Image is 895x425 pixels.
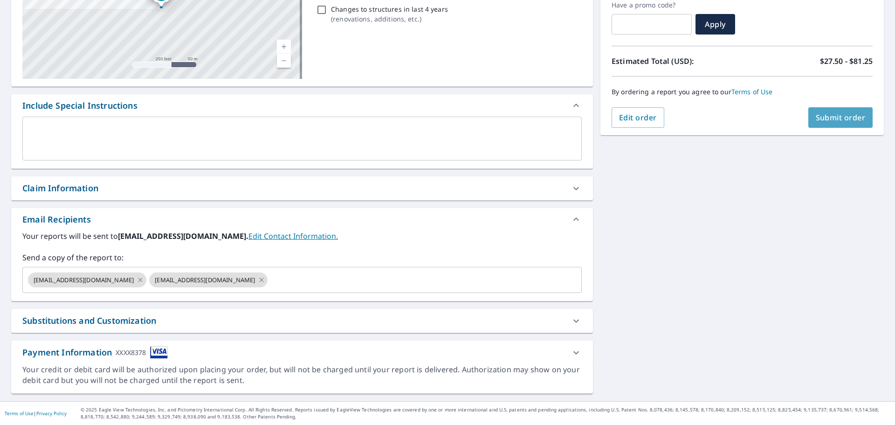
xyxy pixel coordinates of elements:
div: Substitutions and Customization [22,314,156,327]
span: [EMAIL_ADDRESS][DOMAIN_NAME] [28,276,139,285]
button: Submit order [808,107,873,128]
span: Submit order [816,112,866,123]
div: XXXX8378 [116,346,146,359]
label: Your reports will be sent to [22,230,582,242]
div: Include Special Instructions [11,94,593,117]
p: Changes to structures in last 4 years [331,4,448,14]
button: Edit order [612,107,664,128]
div: [EMAIL_ADDRESS][DOMAIN_NAME] [28,272,146,287]
div: Email Recipients [22,213,91,226]
a: Privacy Policy [36,410,67,417]
div: Payment InformationXXXX8378cardImage [11,341,593,364]
div: Substitutions and Customization [11,309,593,333]
span: Apply [703,19,728,29]
p: ( renovations, additions, etc. ) [331,14,448,24]
div: Include Special Instructions [22,99,138,112]
a: EditContactInfo [248,231,338,241]
span: Edit order [619,112,657,123]
p: | [5,411,67,416]
a: Current Level 17, Zoom Out [277,54,291,68]
img: cardImage [150,346,168,359]
label: Have a promo code? [612,1,692,9]
a: Terms of Use [731,87,773,96]
div: Your credit or debit card will be authorized upon placing your order, but will not be charged unt... [22,364,582,386]
div: [EMAIL_ADDRESS][DOMAIN_NAME] [149,272,268,287]
div: Email Recipients [11,208,593,230]
a: Current Level 17, Zoom In [277,40,291,54]
div: Payment Information [22,346,168,359]
div: Claim Information [11,176,593,200]
p: © 2025 Eagle View Technologies, Inc. and Pictometry International Corp. All Rights Reserved. Repo... [81,406,890,420]
a: Terms of Use [5,410,34,417]
button: Apply [695,14,735,35]
label: Send a copy of the report to: [22,252,582,263]
p: By ordering a report you agree to our [612,88,873,96]
p: Estimated Total (USD): [612,56,742,67]
div: Claim Information [22,182,98,195]
b: [EMAIL_ADDRESS][DOMAIN_NAME]. [118,231,248,241]
span: [EMAIL_ADDRESS][DOMAIN_NAME] [149,276,261,285]
p: $27.50 - $81.25 [820,56,873,67]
